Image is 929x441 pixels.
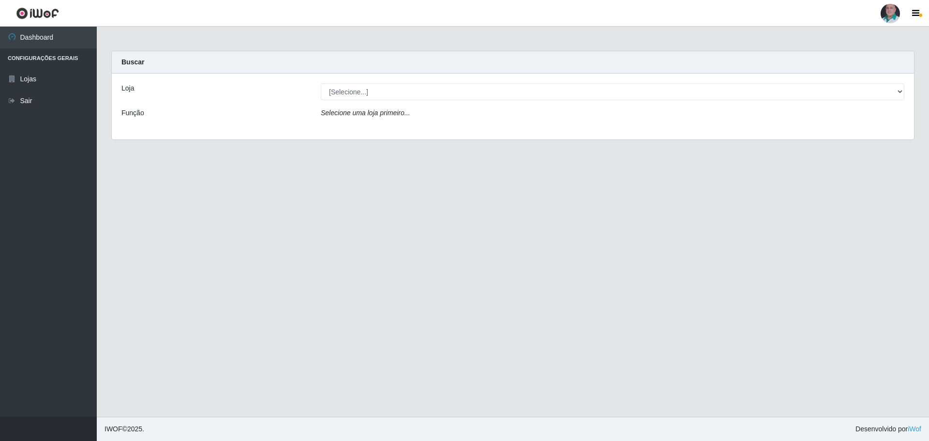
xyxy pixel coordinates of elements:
[105,424,144,434] span: © 2025 .
[908,425,921,433] a: iWof
[16,7,59,19] img: CoreUI Logo
[121,58,144,66] strong: Buscar
[121,108,144,118] label: Função
[321,109,410,117] i: Selecione uma loja primeiro...
[855,424,921,434] span: Desenvolvido por
[105,425,122,433] span: IWOF
[121,83,134,93] label: Loja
